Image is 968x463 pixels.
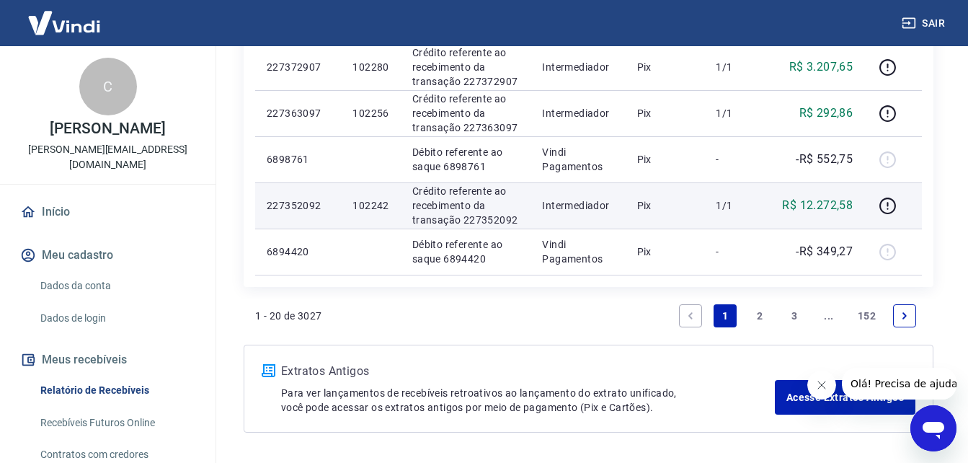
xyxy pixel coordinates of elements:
[267,60,329,74] p: 227372907
[679,304,702,327] a: Previous page
[716,198,758,213] p: 1/1
[542,60,613,74] p: Intermediador
[35,408,198,438] a: Recebíveis Futuros Online
[267,106,329,120] p: 227363097
[783,304,806,327] a: Page 3
[748,304,771,327] a: Page 2
[17,344,198,376] button: Meus recebíveis
[412,45,520,89] p: Crédito referente ao recebimento da transação 227372907
[267,152,329,167] p: 6898761
[267,244,329,259] p: 6894420
[79,58,137,115] div: C
[412,92,520,135] p: Crédito referente ao recebimento da transação 227363097
[281,386,775,415] p: Para ver lançamentos de recebíveis retroativos ao lançamento do extrato unificado, você pode aces...
[716,244,758,259] p: -
[35,376,198,405] a: Relatório de Recebíveis
[17,196,198,228] a: Início
[817,304,840,327] a: Jump forward
[899,10,951,37] button: Sair
[716,152,758,167] p: -
[796,243,853,260] p: -R$ 349,27
[542,198,613,213] p: Intermediador
[775,380,915,415] a: Acesse Extratos Antigos
[910,405,956,451] iframe: Botão para abrir a janela de mensagens
[17,1,111,45] img: Vindi
[50,121,165,136] p: [PERSON_NAME]
[17,239,198,271] button: Meu cadastro
[893,304,916,327] a: Next page
[281,363,775,380] p: Extratos Antigos
[716,60,758,74] p: 1/1
[352,106,388,120] p: 102256
[262,364,275,377] img: ícone
[789,58,853,76] p: R$ 3.207,65
[796,151,853,168] p: -R$ 552,75
[267,198,329,213] p: 227352092
[673,299,922,333] ul: Pagination
[637,60,693,74] p: Pix
[637,106,693,120] p: Pix
[412,145,520,174] p: Débito referente ao saque 6898761
[714,304,737,327] a: Page 1 is your current page
[852,304,882,327] a: Page 152
[542,106,613,120] p: Intermediador
[352,198,388,213] p: 102242
[637,244,693,259] p: Pix
[542,237,613,266] p: Vindi Pagamentos
[782,197,853,214] p: R$ 12.272,58
[35,304,198,333] a: Dados de login
[716,106,758,120] p: 1/1
[255,309,322,323] p: 1 - 20 de 3027
[412,237,520,266] p: Débito referente ao saque 6894420
[12,142,204,172] p: [PERSON_NAME][EMAIL_ADDRESS][DOMAIN_NAME]
[542,145,613,174] p: Vindi Pagamentos
[35,271,198,301] a: Dados da conta
[842,368,956,400] iframe: Mensagem da empresa
[637,198,693,213] p: Pix
[637,152,693,167] p: Pix
[799,105,853,122] p: R$ 292,86
[9,10,121,22] span: Olá! Precisa de ajuda?
[807,371,836,400] iframe: Fechar mensagem
[352,60,388,74] p: 102280
[412,184,520,227] p: Crédito referente ao recebimento da transação 227352092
